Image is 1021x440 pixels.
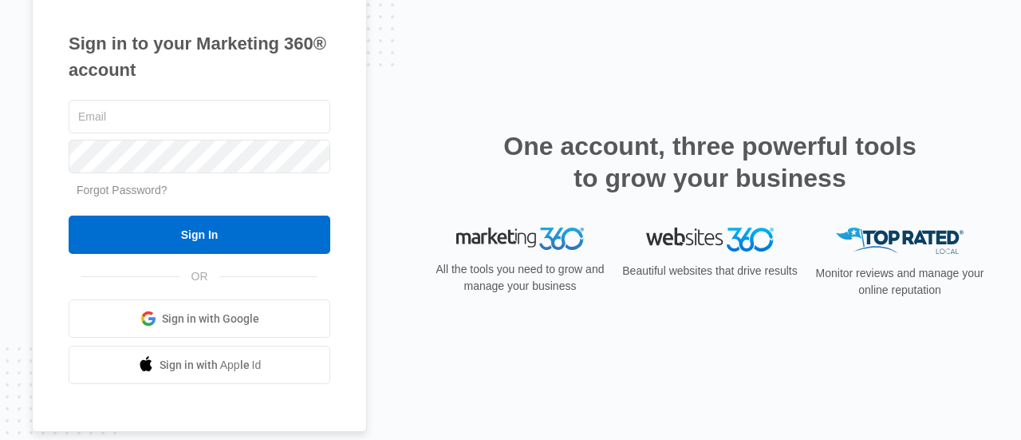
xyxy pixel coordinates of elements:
[160,357,262,374] span: Sign in with Apple Id
[646,228,774,251] img: Websites 360
[77,184,168,196] a: Forgot Password?
[810,265,989,299] p: Monitor reviews and manage your online reputation
[69,30,330,83] h1: Sign in to your Marketing 360® account
[456,228,584,250] img: Marketing 360
[69,346,330,384] a: Sign in with Apple Id
[69,100,330,133] input: Email
[69,216,330,254] input: Sign In
[69,299,330,338] a: Sign in with Google
[499,130,921,194] h2: One account, three powerful tools to grow your business
[431,261,609,295] p: All the tools you need to grow and manage your business
[621,263,799,279] p: Beautiful websites that drive results
[162,311,259,327] span: Sign in with Google
[836,228,964,254] img: Top Rated Local
[180,268,219,285] span: OR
